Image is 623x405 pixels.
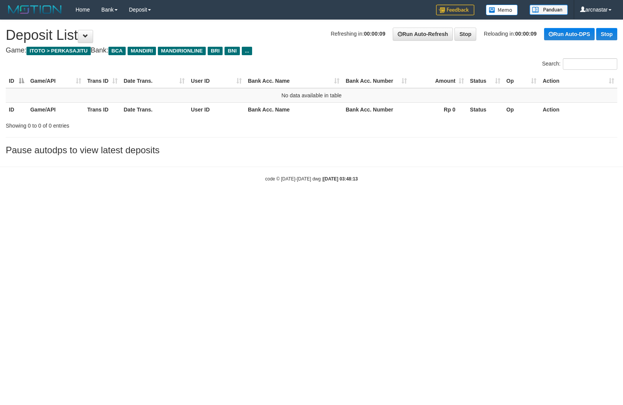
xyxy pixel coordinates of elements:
strong: [DATE] 03:48:13 [323,176,358,182]
span: Reloading in: [484,31,537,37]
th: Bank Acc. Number: activate to sort column ascending [343,74,410,88]
th: Rp 0 [410,102,467,116]
td: No data available in table [6,88,617,103]
th: Status [467,102,503,116]
th: Bank Acc. Name [245,102,343,116]
small: code © [DATE]-[DATE] dwg | [265,176,358,182]
label: Search: [542,58,617,70]
h3: Pause autodps to view latest deposits [6,145,617,155]
img: MOTION_logo.png [6,4,64,15]
span: MANDIRI [128,47,156,55]
span: MANDIRIONLINE [158,47,206,55]
th: ID [6,102,27,116]
th: Status: activate to sort column ascending [467,74,503,88]
span: ... [242,47,252,55]
span: ITOTO > PERKASAJITU [26,47,91,55]
th: Amount: activate to sort column ascending [410,74,467,88]
input: Search: [563,58,617,70]
img: Button%20Memo.svg [486,5,518,15]
div: Showing 0 to 0 of 0 entries [6,119,254,130]
th: Game/API: activate to sort column ascending [27,74,84,88]
a: Stop [454,28,476,41]
h4: Game: Bank: [6,47,617,54]
th: Bank Acc. Name: activate to sort column ascending [245,74,343,88]
th: Game/API [27,102,84,116]
th: User ID: activate to sort column ascending [188,74,245,88]
th: User ID [188,102,245,116]
th: Op [503,102,540,116]
th: Date Trans.: activate to sort column ascending [121,74,188,88]
strong: 00:00:09 [364,31,385,37]
h1: Deposit List [6,28,617,43]
th: Trans ID [84,102,121,116]
strong: 00:00:09 [515,31,537,37]
th: Action [539,102,617,116]
span: Refreshing in: [331,31,385,37]
th: Trans ID: activate to sort column ascending [84,74,121,88]
span: BNI [225,47,239,55]
a: Stop [596,28,617,40]
th: Op: activate to sort column ascending [503,74,540,88]
span: BCA [108,47,126,55]
th: Action: activate to sort column ascending [539,74,617,88]
a: Run Auto-DPS [544,28,595,40]
span: BRI [208,47,223,55]
th: ID: activate to sort column descending [6,74,27,88]
img: Feedback.jpg [436,5,474,15]
a: Run Auto-Refresh [393,28,453,41]
th: Bank Acc. Number [343,102,410,116]
img: panduan.png [530,5,568,15]
th: Date Trans. [121,102,188,116]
